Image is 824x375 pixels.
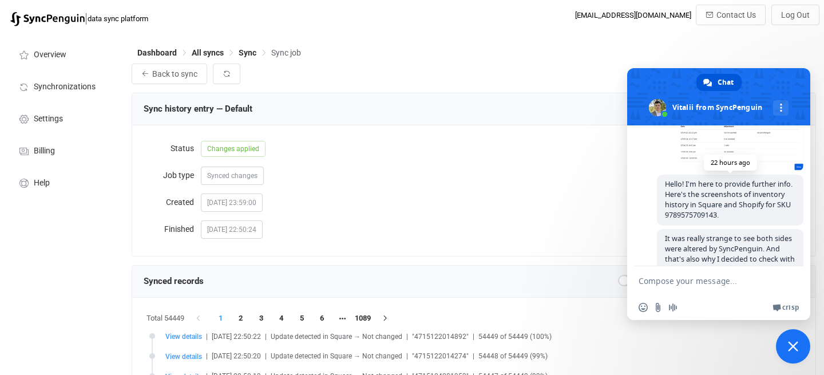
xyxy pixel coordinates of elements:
[137,49,301,57] div: Breadcrumb
[696,74,742,91] a: Chat
[144,191,201,214] label: Created
[34,115,63,124] span: Settings
[782,303,799,312] span: Crisp
[665,179,793,220] span: Hello! I'm here to provide further info. Here's the screenshots of inventory history in Square an...
[146,310,184,326] span: Total 54449
[412,352,469,360] span: "4715122014274"
[34,147,55,156] span: Billing
[239,48,256,57] span: Sync
[144,137,201,160] label: Status
[144,104,252,114] span: Sync history entry — Default
[201,141,266,157] span: Changes applied
[34,50,66,60] span: Overview
[776,329,810,364] a: Close chat
[478,333,552,341] span: 54449 of 54449 (100%)
[718,74,734,91] span: Chat
[212,352,261,360] span: [DATE] 22:50:20
[207,172,257,180] span: Synced changes
[152,69,197,78] span: Back to sync
[639,303,648,312] span: Insert an emoji
[473,352,474,360] span: |
[406,352,408,360] span: |
[137,48,177,57] span: Dashboard
[6,102,120,134] a: Settings
[412,333,469,341] span: "4715122014892"
[665,234,795,274] span: It was really strange to see both sides were altered by SyncPenguin. And that's also why I decide...
[271,48,301,57] span: Sync job
[312,310,332,326] li: 6
[6,166,120,198] a: Help
[34,82,96,92] span: Synchronizations
[771,5,819,25] button: Log Out
[231,310,251,326] li: 2
[575,11,691,19] div: [EMAIL_ADDRESS][DOMAIN_NAME]
[6,70,120,102] a: Synchronizations
[781,10,810,19] span: Log Out
[352,310,373,326] li: 1089
[716,10,756,19] span: Contact Us
[473,333,474,341] span: |
[144,276,204,286] span: Synced records
[696,5,766,25] button: Contact Us
[265,333,267,341] span: |
[10,12,85,26] img: syncpenguin.svg
[144,164,201,187] label: Job type
[206,352,208,360] span: |
[206,333,208,341] span: |
[265,352,267,360] span: |
[201,194,263,212] span: [DATE] 23:59:00
[10,10,148,26] a: |data sync platform
[639,266,776,295] textarea: Compose your message...
[144,218,201,240] label: Finished
[85,10,88,26] span: |
[271,310,292,326] li: 4
[251,310,272,326] li: 3
[406,333,408,341] span: |
[165,333,202,341] span: View details
[292,310,312,326] li: 5
[211,310,231,326] li: 1
[478,352,548,360] span: 54448 of 54449 (99%)
[88,14,148,23] span: data sync platform
[271,333,402,341] span: Update detected in Square → Not changed
[212,333,261,341] span: [DATE] 22:50:22
[653,303,663,312] span: Send a file
[165,353,202,361] span: View details
[271,352,402,360] span: Update detected in Square → Not changed
[201,220,263,239] span: [DATE] 22:50:24
[34,179,50,188] span: Help
[6,38,120,70] a: Overview
[772,303,799,312] a: Crisp
[668,303,678,312] span: Audio message
[6,134,120,166] a: Billing
[132,64,207,84] button: Back to sync
[192,48,224,57] span: All syncs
